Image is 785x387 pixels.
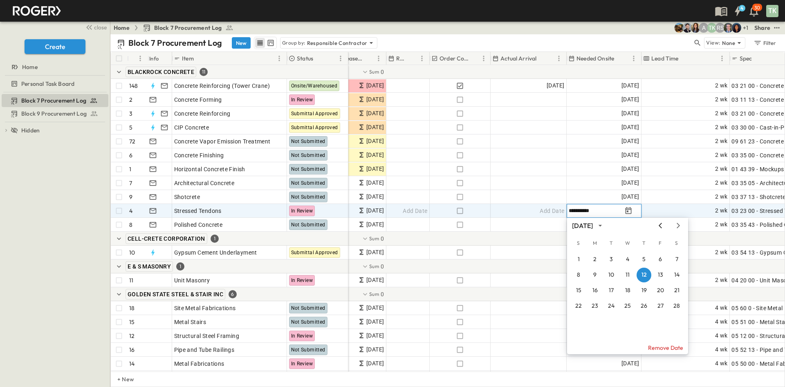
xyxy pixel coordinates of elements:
[653,299,668,313] button: 27
[129,137,135,145] p: 72
[174,304,236,312] span: Site Metal Fabrications
[571,299,586,313] button: 22
[750,37,778,49] button: Filter
[731,165,784,173] span: 01 43 39 - Mockups
[621,359,639,368] span: [DATE]
[129,96,132,104] p: 2
[740,5,743,11] h6: 4
[182,54,194,63] p: Item
[740,54,752,63] p: Spec
[403,207,427,215] span: Add Date
[128,69,194,75] span: BLACKROCK CONCRETE
[408,54,417,63] button: Sort
[621,123,639,132] span: [DATE]
[669,299,684,313] button: 28
[366,123,384,132] span: [DATE]
[174,360,224,368] span: Metal Fabrications
[753,38,776,47] div: Filter
[571,252,586,267] button: 1
[604,268,619,282] button: 10
[174,96,222,104] span: Concrete Forming
[174,193,200,201] span: Shotcrete
[620,268,635,282] button: 11
[176,262,184,271] div: 1
[624,206,633,216] button: Tracking Date Menu
[129,304,135,312] p: 18
[715,192,728,201] span: 2 wk
[604,283,619,298] button: 17
[291,166,325,172] span: Not Submitted
[621,164,639,174] span: [DATE]
[754,24,770,32] div: Share
[25,39,85,54] button: Create
[604,252,619,267] button: 3
[366,178,384,188] span: [DATE]
[291,139,325,144] span: Not Submitted
[366,331,384,340] span: [DATE]
[254,37,277,49] div: table view
[2,77,108,90] div: Personal Task Boardtest
[2,107,108,120] div: Block 9 Procurement Logtest
[743,24,751,32] p: + 1
[396,54,406,63] p: Released Date
[472,54,481,63] button: Sort
[595,221,605,230] button: calendar view is open, switch to year view
[21,80,74,88] span: Personal Task Board
[369,68,379,76] p: Sum
[604,235,619,251] span: Tuesday
[174,123,209,132] span: CIP Concrete
[715,303,728,313] span: 4 wk
[291,333,313,339] span: In Review
[715,23,725,33] div: Raymond Shahabi (rshahabi@guzmangc.com)
[291,194,325,200] span: Not Submitted
[655,222,665,229] button: Previous month
[129,221,132,229] p: 8
[754,54,763,63] button: Sort
[715,359,728,368] span: 4 wk
[669,252,684,267] button: 7
[135,54,145,63] button: Menu
[699,23,709,33] div: Anna Gomez (agomez@guzmangc.com)
[22,63,38,71] span: Home
[715,206,728,215] span: 2 wk
[291,97,313,103] span: In Review
[2,95,107,106] a: Block 7 Procurement Log
[291,222,325,228] span: Not Submitted
[117,375,122,383] p: + New
[576,54,614,63] p: Needed Onsite
[691,23,700,33] img: Kim Bowen (kbowen@cahill-sf.com)
[291,83,338,89] span: Onsite/Warehoused
[174,221,223,229] span: Polished Concrete
[715,81,728,90] span: 2 wk
[674,23,684,33] img: Rachel Villicana (rvillicana@cahill-sf.com)
[129,207,132,215] p: 4
[538,54,547,63] button: Sort
[653,268,668,282] button: 13
[366,192,384,201] span: [DATE]
[620,235,635,251] span: Wednesday
[366,206,384,215] span: [DATE]
[369,290,379,298] p: Sum
[572,221,593,230] div: [DATE]
[232,37,251,49] button: New
[715,178,728,188] span: 2 wk
[129,179,132,187] p: 7
[149,47,159,70] div: Info
[366,164,384,174] span: [DATE]
[129,332,135,340] p: 12
[715,164,728,174] span: 2 wk
[571,235,586,251] span: Sunday
[620,283,635,298] button: 18
[291,319,325,325] span: Not Submitted
[366,95,384,104] span: [DATE]
[707,23,717,33] div: Teddy Khuong (tkhuong@guzmangc.com)
[588,235,602,251] span: Monday
[620,252,635,267] button: 4
[653,252,668,267] button: 6
[723,23,733,33] img: Jared Salin (jsalin@cahill-sf.com)
[554,54,564,63] button: Menu
[195,54,204,63] button: Sort
[366,150,384,160] span: [DATE]
[128,37,222,49] p: Block 7 Procurement Log
[715,345,728,354] span: 4 wk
